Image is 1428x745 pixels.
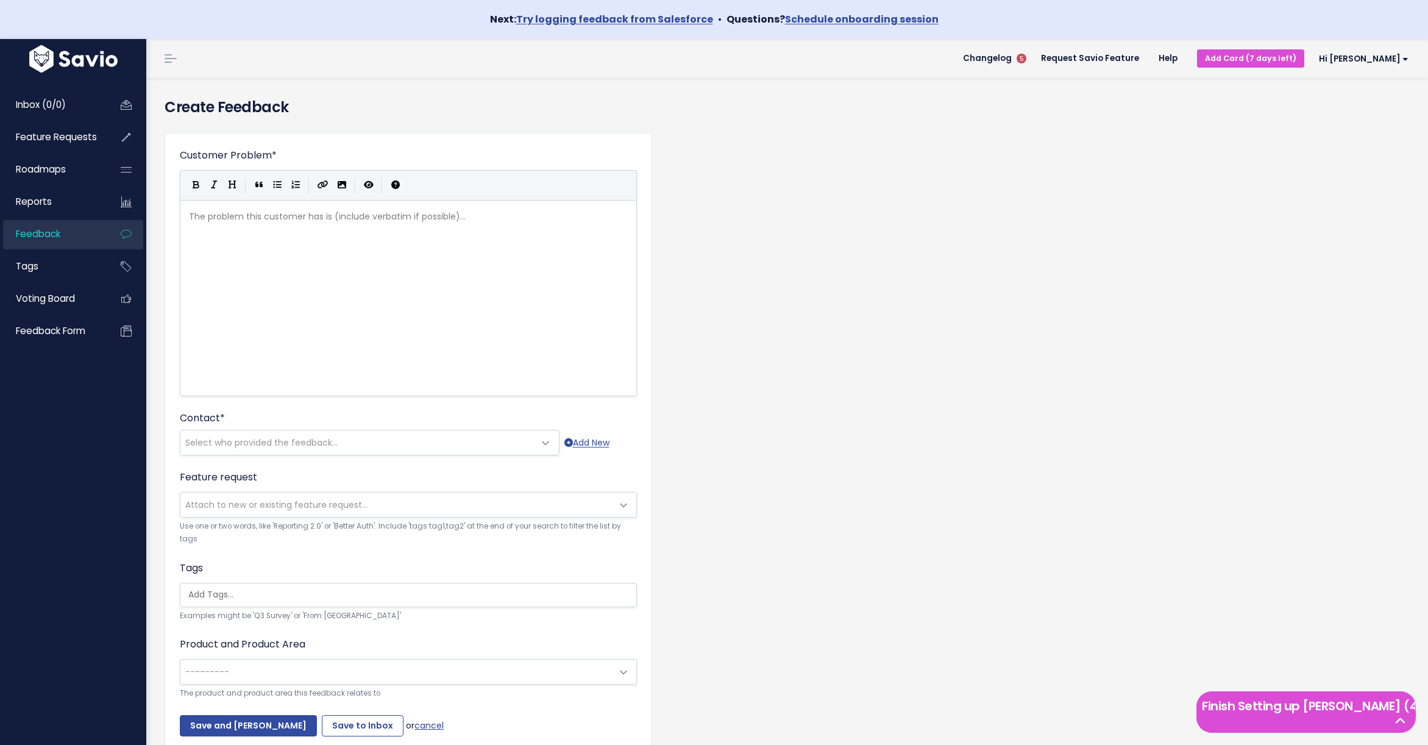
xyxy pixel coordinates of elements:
span: Attach to new or existing feature request... [185,499,368,511]
button: Heading [223,176,241,194]
small: The product and product area this feedback relates to [180,687,637,700]
span: Feedback form [16,324,85,337]
label: Contact [180,411,225,426]
img: logo-white.9d6f32f41409.svg [26,45,121,73]
span: Changelog [963,54,1012,63]
a: Inbox (0/0) [3,91,101,119]
i: | [245,177,246,193]
a: cancel [414,719,444,731]
button: Quote [250,176,268,194]
span: Hi [PERSON_NAME] [1319,54,1408,63]
a: Try logging feedback from Salesforce [516,12,713,26]
a: Feature Requests [3,123,101,151]
label: Feature request [180,470,257,485]
span: • [718,12,722,26]
i: | [308,177,310,193]
small: Use one or two words, like 'Reporting 2.0' or 'Better Auth'. Include 'tags:tag1,tag2' at the end ... [180,520,637,546]
a: Hi [PERSON_NAME] [1304,49,1418,68]
i: | [382,177,383,193]
button: Create Link [313,176,333,194]
input: Add Tags... [183,588,639,601]
small: Examples might be 'Q3 Survey' or 'From [GEOGRAPHIC_DATA]' [180,610,637,622]
h5: Finish Setting up [PERSON_NAME] (4 left) [1202,697,1410,715]
a: Roadmaps [3,155,101,184]
a: Add Card (7 days left) [1197,49,1304,67]
span: Roadmaps [16,163,66,176]
button: Bold [186,176,205,194]
span: Reports [16,195,52,208]
a: Tags [3,252,101,280]
a: Add New [564,435,609,451]
a: Feedback [3,220,101,248]
label: Product and Product Area [180,637,305,652]
i: | [355,177,356,193]
button: Generic List [268,176,286,194]
input: Save to Inbox [322,715,403,737]
button: Import an image [333,176,351,194]
a: Voting Board [3,285,101,313]
span: Select who provided the feedback... [185,437,338,449]
span: --------- [185,666,229,678]
form: or [180,148,637,736]
a: Feedback form [3,317,101,345]
button: Toggle Preview [360,176,378,194]
strong: Questions? [726,12,939,26]
a: Reports [3,188,101,216]
span: Inbox (0/0) [16,98,66,111]
button: Markdown Guide [386,176,405,194]
span: 5 [1017,54,1026,63]
span: Voting Board [16,292,75,305]
span: Feedback [16,227,60,240]
a: Schedule onboarding session [785,12,939,26]
button: Numbered List [286,176,305,194]
a: Help [1149,49,1187,68]
label: Tags [180,561,203,576]
a: Request Savio Feature [1031,49,1149,68]
label: Customer Problem [180,148,277,163]
h4: Create Feedback [165,96,1410,118]
input: Save and [PERSON_NAME] [180,715,317,737]
button: Italic [205,176,223,194]
span: Feature Requests [16,130,97,143]
span: Tags [16,260,38,273]
strong: Next: [490,12,713,26]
